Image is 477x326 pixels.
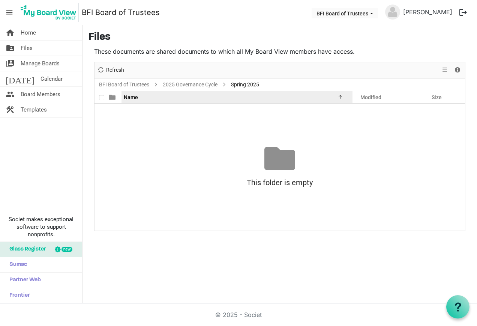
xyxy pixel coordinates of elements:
[96,65,126,75] button: Refresh
[94,62,127,78] div: Refresh
[94,47,465,56] p: These documents are shared documents to which all My Board View members have access.
[360,94,381,100] span: Modified
[21,41,33,56] span: Files
[61,247,72,252] div: new
[6,242,46,257] span: Glass Register
[438,62,451,78] div: View
[97,80,151,89] a: BFI Board of Trustees
[6,102,15,117] span: construction
[451,62,464,78] div: Details
[6,257,27,272] span: Sumac
[6,41,15,56] span: folder_shared
[2,5,16,20] span: menu
[6,87,15,102] span: people
[432,94,442,100] span: Size
[18,3,82,22] a: My Board View Logo
[6,25,15,40] span: home
[21,25,36,40] span: Home
[312,8,378,18] button: BFI Board of Trustees dropdownbutton
[3,216,79,238] span: Societ makes exceptional software to support nonprofits.
[21,87,60,102] span: Board Members
[6,56,15,71] span: switch_account
[161,80,219,89] a: 2025 Governance Cycle
[82,5,160,20] a: BFI Board of Trustees
[94,174,465,191] div: This folder is empty
[6,273,41,288] span: Partner Web
[6,71,34,86] span: [DATE]
[105,65,125,75] span: Refresh
[18,3,79,22] img: My Board View Logo
[124,94,138,100] span: Name
[40,71,63,86] span: Calendar
[215,311,262,318] a: © 2025 - Societ
[21,102,47,117] span: Templates
[385,5,400,20] img: no-profile-picture.svg
[400,5,455,20] a: [PERSON_NAME]
[6,288,30,303] span: Frontier
[440,65,449,75] button: View dropdownbutton
[455,5,471,20] button: logout
[229,80,261,89] span: Spring 2025
[21,56,60,71] span: Manage Boards
[453,65,463,75] button: Details
[88,31,471,44] h3: Files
